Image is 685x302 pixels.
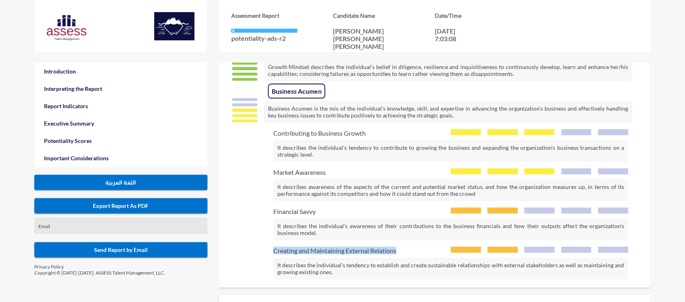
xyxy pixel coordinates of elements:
[273,258,628,279] p: It describes the individual’s tendency to establish and create sustainable relationships with ext...
[34,198,207,214] button: Export Report As PDF
[268,84,325,99] span: Business Acumen
[264,101,633,123] p: Business Acumen is the mix of the individual’s knowledge, skill, and expertise in advancing the o...
[231,12,333,19] h3: Assessment Report
[333,27,435,58] p: [PERSON_NAME] [PERSON_NAME] [PERSON_NAME] [PERSON_NAME]
[231,34,333,42] p: potentiality-ads-r2
[435,12,537,19] h3: Date/Time
[273,179,628,201] p: It describes awareness of the aspects of the current and potential market status, and how the org...
[273,208,316,215] span: Financial Savvy
[34,264,207,270] p: Privacy Policy
[273,140,628,162] p: It describes the individual’s tendency to contribute to growing the business and expanding the or...
[34,132,207,149] a: Potentiality Scores
[273,218,628,240] p: It describes the individual’s awareness of their contributions to the business financials and how...
[34,242,207,258] button: Send Report by Email
[273,168,326,176] span: Market Awareness
[106,179,136,186] span: اللغة العربية
[34,63,207,80] a: Introduction
[93,202,149,209] span: Export Report As PDF
[94,246,148,253] span: Send Report by Email
[273,129,366,137] span: Contributing to Business Growth
[34,115,207,132] a: Executive Summary
[34,80,207,97] a: Interpreting the Report
[154,12,195,40] img: c18e5490-1be3-11ed-ac5f-1d8f5a949683_ASSESS%20Potentiality%20R2
[34,270,207,276] p: Copyright © [DATE]-[DATE]. ASSESS Talent Management, LLC.
[273,247,396,254] span: Creating and Maintaining External Relations
[34,97,207,115] a: Report Indicators
[333,12,435,19] h3: Candidate Name
[46,14,87,42] img: Assess%20new%20logo-03.svg
[34,175,207,190] button: اللغة العربية
[264,59,633,81] p: Growth Mindset describes the individual’s belief in diligence, resilience and inquisitiveness to ...
[34,149,207,167] a: Important Considerations
[435,27,471,42] p: [DATE] 7:03:08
